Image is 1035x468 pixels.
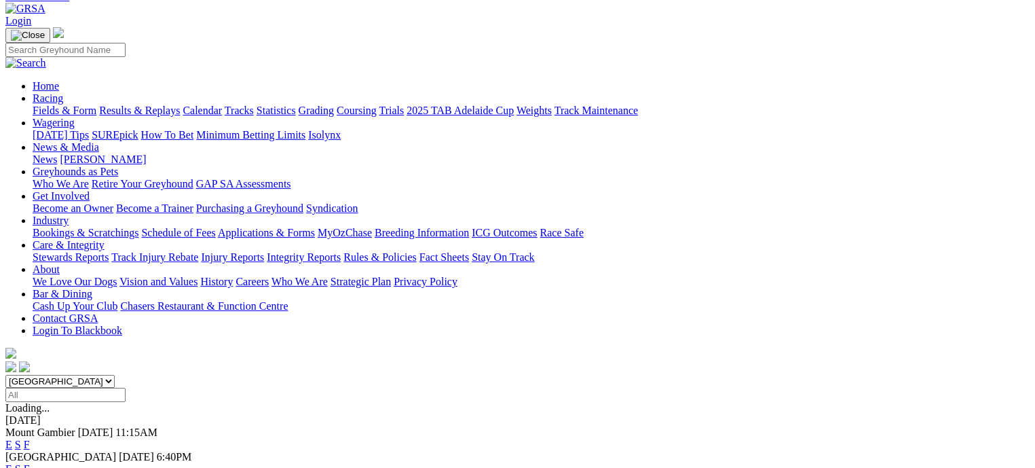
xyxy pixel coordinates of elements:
[196,178,291,190] a: GAP SA Assessments
[375,227,469,238] a: Breeding Information
[33,300,117,312] a: Cash Up Your Club
[267,251,341,263] a: Integrity Reports
[33,276,117,287] a: We Love Our Dogs
[33,202,113,214] a: Become an Owner
[201,251,264,263] a: Injury Reports
[516,105,552,116] a: Weights
[540,227,583,238] a: Race Safe
[5,57,46,69] img: Search
[33,300,1030,312] div: Bar & Dining
[419,251,469,263] a: Fact Sheets
[379,105,404,116] a: Trials
[306,202,358,214] a: Syndication
[33,166,118,177] a: Greyhounds as Pets
[343,251,417,263] a: Rules & Policies
[33,325,122,336] a: Login To Blackbook
[157,451,192,463] span: 6:40PM
[33,129,1030,141] div: Wagering
[33,178,1030,190] div: Greyhounds as Pets
[33,154,1030,166] div: News & Media
[337,105,377,116] a: Coursing
[33,288,92,300] a: Bar & Dining
[78,427,113,438] span: [DATE]
[472,251,534,263] a: Stay On Track
[196,202,303,214] a: Purchasing a Greyhound
[5,402,50,414] span: Loading...
[218,227,315,238] a: Applications & Forms
[33,215,69,226] a: Industry
[5,427,75,438] span: Mount Gambier
[24,439,30,450] a: F
[5,414,1030,427] div: [DATE]
[5,361,16,372] img: facebook.svg
[33,251,109,263] a: Stewards Reports
[115,427,157,438] span: 11:15AM
[53,27,64,38] img: logo-grsa-white.png
[318,227,372,238] a: MyOzChase
[19,361,30,372] img: twitter.svg
[200,276,233,287] a: History
[33,190,90,202] a: Get Involved
[554,105,638,116] a: Track Maintenance
[5,3,45,15] img: GRSA
[196,129,305,141] a: Minimum Betting Limits
[33,276,1030,288] div: About
[119,451,154,463] span: [DATE]
[299,105,334,116] a: Grading
[5,439,12,450] a: E
[33,141,99,153] a: News & Media
[33,251,1030,264] div: Care & Integrity
[33,239,105,251] a: Care & Integrity
[183,105,222,116] a: Calendar
[141,227,215,238] a: Schedule of Fees
[33,312,98,324] a: Contact GRSA
[472,227,537,238] a: ICG Outcomes
[33,92,63,104] a: Racing
[99,105,180,116] a: Results & Replays
[236,276,269,287] a: Careers
[33,80,59,92] a: Home
[5,28,50,43] button: Toggle navigation
[92,129,138,141] a: SUREpick
[33,105,96,116] a: Fields & Form
[308,129,341,141] a: Isolynx
[11,30,45,41] img: Close
[5,451,116,463] span: [GEOGRAPHIC_DATA]
[33,227,138,238] a: Bookings & Scratchings
[271,276,328,287] a: Who We Are
[92,178,193,190] a: Retire Your Greyhound
[5,43,126,57] input: Search
[33,154,57,165] a: News
[5,15,31,26] a: Login
[33,178,89,190] a: Who We Are
[116,202,193,214] a: Become a Trainer
[225,105,254,116] a: Tracks
[33,227,1030,239] div: Industry
[141,129,194,141] a: How To Bet
[5,388,126,402] input: Select date
[33,264,60,275] a: About
[120,300,288,312] a: Chasers Restaurant & Function Centre
[257,105,296,116] a: Statistics
[407,105,514,116] a: 2025 TAB Adelaide Cup
[60,154,146,165] a: [PERSON_NAME]
[33,202,1030,215] div: Get Involved
[15,439,21,450] a: S
[331,276,391,287] a: Strategic Plan
[111,251,198,263] a: Track Injury Rebate
[33,129,89,141] a: [DATE] Tips
[119,276,197,287] a: Vision and Values
[33,105,1030,117] div: Racing
[5,348,16,359] img: logo-grsa-white.png
[394,276,457,287] a: Privacy Policy
[33,117,75,128] a: Wagering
